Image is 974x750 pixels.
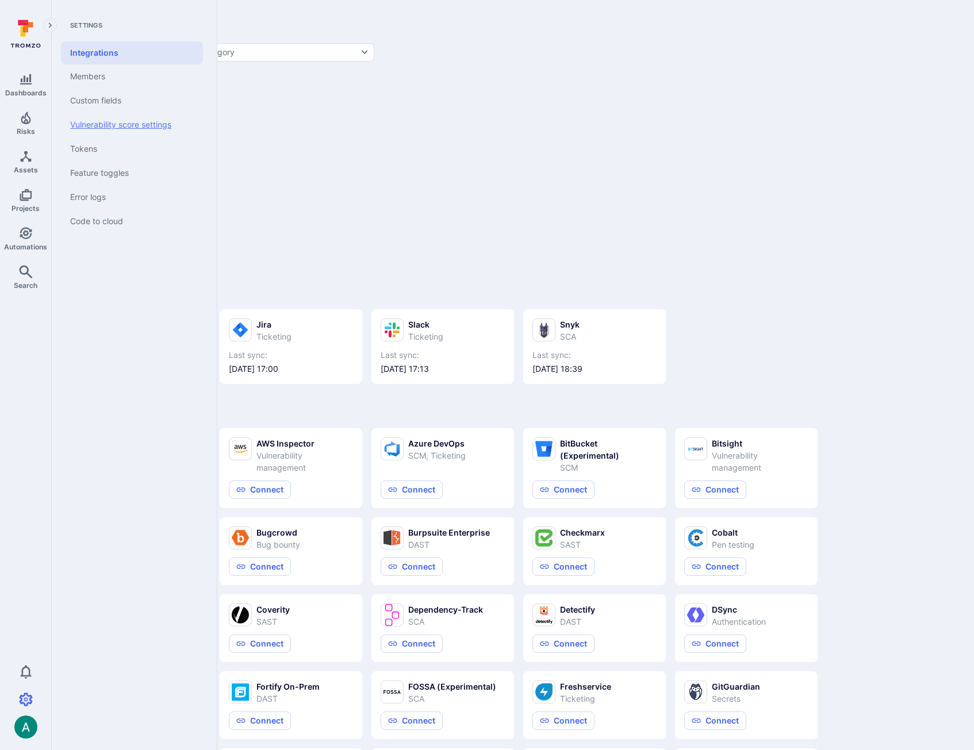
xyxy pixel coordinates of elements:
[229,349,353,361] span: Last sync:
[256,526,300,539] div: Bugcrowd
[256,330,292,343] div: Ticketing
[61,209,203,233] a: Code to cloud
[229,557,291,576] button: Connect
[560,461,657,474] div: SCM
[194,43,374,61] button: Category
[229,318,353,375] a: JiraTicketingLast sync:[DATE] 17:00
[408,693,496,705] div: SCA
[14,166,38,174] span: Assets
[61,185,203,209] a: Error logs
[532,634,595,653] button: Connect
[532,349,657,361] span: Last sync:
[532,480,595,499] button: Connect
[408,437,466,449] div: Azure DevOps
[712,603,766,616] div: DSync
[17,127,35,136] span: Risks
[560,693,611,705] div: Ticketing
[408,330,443,343] div: Ticketing
[532,363,657,375] span: [DATE] 18:39
[712,616,766,628] div: Authentication
[712,449,808,474] div: Vulnerability management
[560,539,605,551] div: SAST
[256,616,290,628] div: SAST
[61,137,203,161] a: Tokens
[4,243,47,251] span: Automations
[61,89,203,113] a: Custom fields
[381,349,505,361] span: Last sync:
[381,363,505,375] span: [DATE] 17:13
[229,711,291,730] button: Connect
[14,716,37,739] div: Arjan Dehar
[408,449,466,461] div: SCM, Ticketing
[256,318,292,330] div: Jira
[712,693,760,705] div: Secrets
[5,89,47,97] span: Dashboards
[229,480,291,499] button: Connect
[560,526,605,539] div: Checkmarx
[684,557,746,576] button: Connect
[408,616,483,628] div: SCA
[712,437,808,449] div: Bitsight
[560,616,595,628] div: DAST
[408,603,483,616] div: Dependency-Track
[381,557,443,576] button: Connect
[684,711,746,730] button: Connect
[61,21,203,30] span: Settings
[560,437,657,461] div: BitBucket (Experimental)
[381,711,443,730] button: Connect
[532,711,595,730] button: Connect
[14,716,37,739] img: ACg8ocLSa5mPYBaXNx3eFu_EmspyJX0laNWN7cXOFirfQ7srZveEpg=s96-c
[381,634,443,653] button: Connect
[408,539,490,551] div: DAST
[684,480,746,499] button: Connect
[532,557,595,576] button: Connect
[256,603,290,616] div: Coverity
[61,64,203,89] a: Members
[560,330,580,343] div: SCA
[712,526,754,539] div: Cobalt
[712,680,760,693] div: GitGuardian
[229,634,291,653] button: Connect
[61,161,203,185] a: Feature toggles
[229,363,353,375] span: [DATE] 17:00
[381,318,505,375] a: SlackTicketingLast sync:[DATE] 17:13
[408,680,496,693] div: FOSSA (Experimental)
[14,281,37,290] span: Search
[43,18,57,32] button: Expand navigation menu
[256,539,300,551] div: Bug bounty
[256,693,320,705] div: DAST
[61,113,203,137] a: Vulnerability score settings
[560,603,595,616] div: Detectify
[11,204,40,213] span: Projects
[408,318,443,330] div: Slack
[684,634,746,653] button: Connect
[256,437,353,449] div: AWS Inspector
[712,539,754,551] div: Pen testing
[560,318,580,330] div: Snyk
[256,449,353,474] div: Vulnerability management
[408,526,490,539] div: Burpsuite Enterprise
[46,21,54,30] i: Expand navigation menu
[256,680,320,693] div: Fortify On-Prem
[560,680,611,693] div: Freshservice
[381,480,443,499] button: Connect
[532,318,657,375] a: SnykSCALast sync:[DATE] 18:39
[61,41,203,64] a: Integrations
